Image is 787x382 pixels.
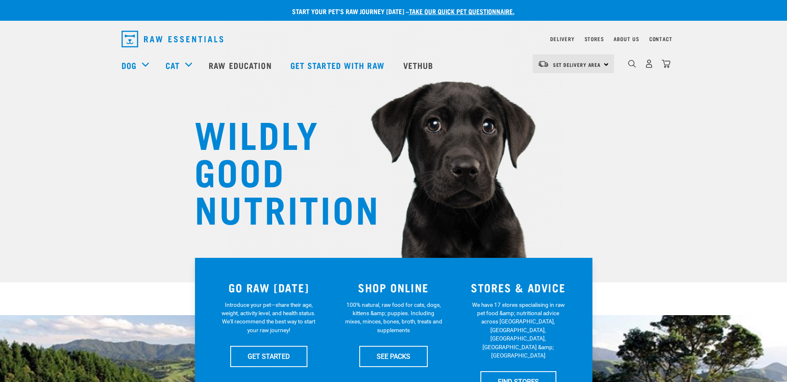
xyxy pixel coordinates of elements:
[645,59,653,68] img: user.png
[230,346,307,367] a: GET STARTED
[345,301,442,335] p: 100% natural, raw food for cats, dogs, kittens &amp; puppies. Including mixes, minces, bones, bro...
[628,60,636,68] img: home-icon-1@2x.png
[553,63,601,66] span: Set Delivery Area
[115,27,672,51] nav: dropdown navigation
[122,59,136,71] a: Dog
[336,281,451,294] h3: SHOP ONLINE
[282,49,395,82] a: Get started with Raw
[200,49,282,82] a: Raw Education
[166,59,180,71] a: Cat
[614,37,639,40] a: About Us
[470,301,567,360] p: We have 17 stores specialising in raw pet food &amp; nutritional advice across [GEOGRAPHIC_DATA],...
[409,9,514,13] a: take our quick pet questionnaire.
[195,114,361,226] h1: WILDLY GOOD NUTRITION
[649,37,672,40] a: Contact
[395,49,444,82] a: Vethub
[538,60,549,68] img: van-moving.png
[212,281,326,294] h3: GO RAW [DATE]
[122,31,223,47] img: Raw Essentials Logo
[359,346,428,367] a: SEE PACKS
[585,37,604,40] a: Stores
[220,301,317,335] p: Introduce your pet—share their age, weight, activity level, and health status. We'll recommend th...
[550,37,574,40] a: Delivery
[662,59,670,68] img: home-icon@2x.png
[461,281,576,294] h3: STORES & ADVICE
